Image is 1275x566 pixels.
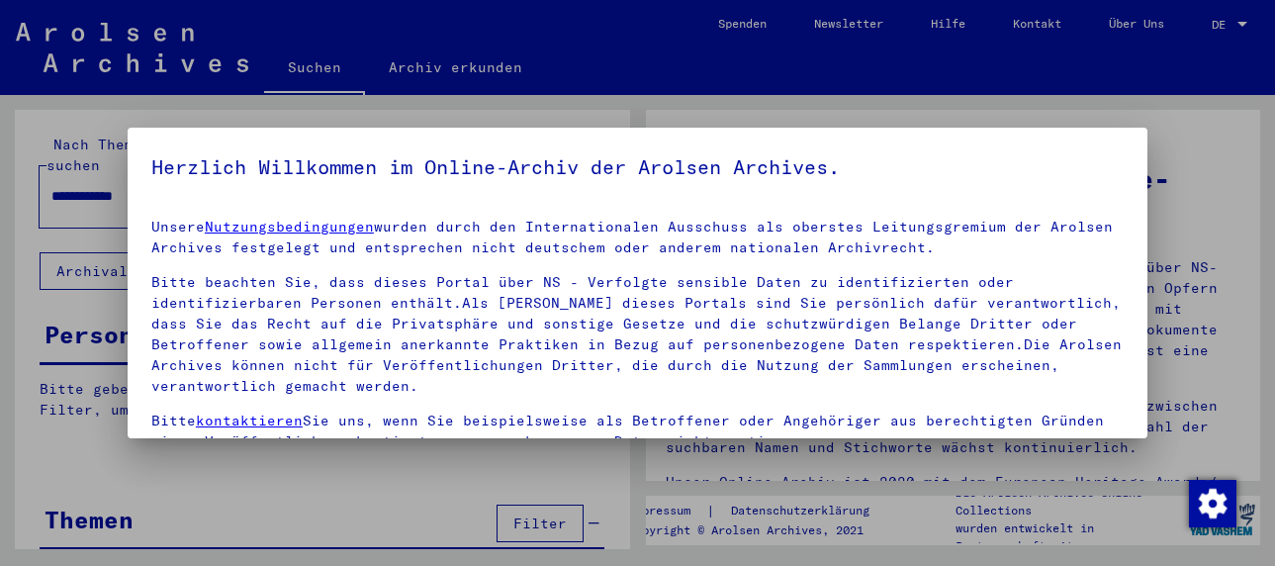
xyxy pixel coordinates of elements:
[205,218,374,236] a: Nutzungsbedingungen
[151,217,1124,258] p: Unsere wurden durch den Internationalen Ausschuss als oberstes Leitungsgremium der Arolsen Archiv...
[151,151,1124,183] h5: Herzlich Willkommen im Online-Archiv der Arolsen Archives.
[151,411,1124,452] p: Bitte Sie uns, wenn Sie beispielsweise als Betroffener oder Angehöriger aus berechtigten Gründen ...
[1189,480,1236,527] img: Zustimmung ändern
[151,272,1124,397] p: Bitte beachten Sie, dass dieses Portal über NS - Verfolgte sensible Daten zu identifizierten oder...
[196,412,303,429] a: kontaktieren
